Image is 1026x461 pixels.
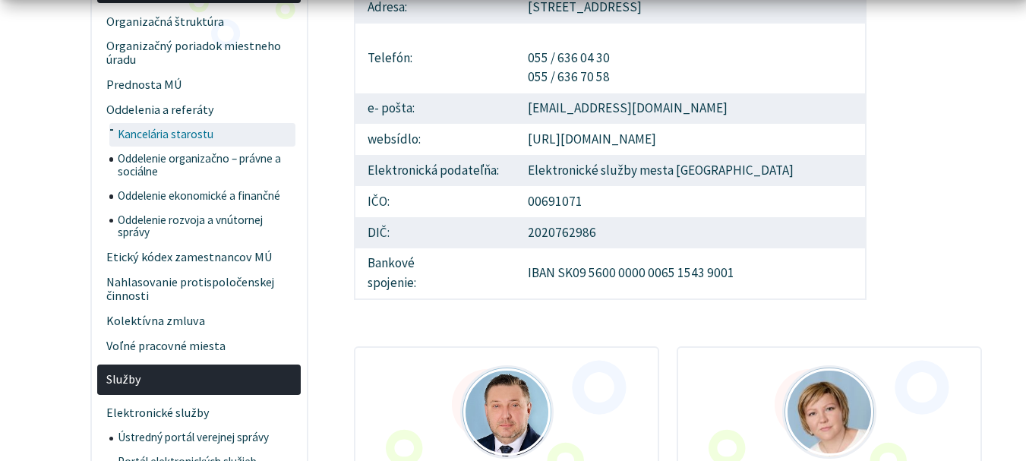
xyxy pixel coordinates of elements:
span: Kolektívna zmluva [106,308,292,333]
td: Bankové spojenie: [355,248,516,299]
a: Elektronické služby mesta [GEOGRAPHIC_DATA] [528,162,794,178]
a: Služby [97,365,301,396]
a: Voľné pracovné miesta [97,333,301,358]
span: Prednosta MÚ [106,73,292,98]
a: Ústredný portál verejnej správy [109,426,301,450]
a: Prednosta MÚ [97,73,301,98]
span: Etický kódex zamestnancov MÚ [106,245,292,270]
a: 055 / 636 70 58 [528,68,610,85]
td: [EMAIL_ADDRESS][DOMAIN_NAME] [516,93,866,125]
span: Oddelenie organizačno – právne a sociálne [118,147,292,184]
td: Elektronická podateľňa: [355,155,516,186]
a: 09 5600 0000 0065 [573,264,675,281]
a: Oddelenie rozvoja a vnútornej správy [109,208,301,245]
a: 2020762986 [528,224,596,241]
a: Nahlasovanie protispoločenskej činnosti [97,270,301,309]
span: Nahlasovanie protispoločenskej činnosti [106,270,292,309]
img: Mgr.Ing. Miloš Ihnát_mini [462,368,552,457]
img: Zemková_a [784,368,874,457]
a: Oddelenia a referáty [97,98,301,123]
a: Organizačná štruktúra [97,9,301,34]
span: Kancelária starostu [118,123,292,147]
a: Etický kódex zamestnancov MÚ [97,245,301,270]
a: Oddelenie organizačno – právne a sociálne [109,147,301,184]
td: websídlo: [355,124,516,155]
span: Elektronické služby [106,401,292,426]
span: Voľné pracovné miesta [106,333,292,358]
td: DIČ: [355,217,516,248]
span: Oddelenie rozvoja a vnútornej správy [118,208,292,245]
a: 00691071 [528,193,582,210]
span: Organizačná štruktúra [106,9,292,34]
a: Oddelenie ekonomické a finančné [109,184,301,208]
a: Kancelária starostu [109,123,301,147]
td: [URL][DOMAIN_NAME] [516,124,866,155]
span: Oddelenie ekonomické a finančné [118,184,292,208]
a: 055 / 636 04 30 [528,49,610,66]
span: Organizačný poriadok miestneho úradu [106,34,292,73]
span: Služby [106,368,292,393]
span: Ústredný portál verejnej správy [118,426,292,450]
a: 1543 9001 [677,264,734,281]
a: Elektronické služby [97,401,301,426]
td: IBAN SK [516,248,866,299]
a: Kolektívna zmluva [97,308,301,333]
td: e- pošta: [355,93,516,125]
span: Oddelenia a referáty [106,98,292,123]
td: IČO: [355,186,516,217]
td: Telefón: [355,24,516,93]
a: Organizačný poriadok miestneho úradu [97,34,301,73]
